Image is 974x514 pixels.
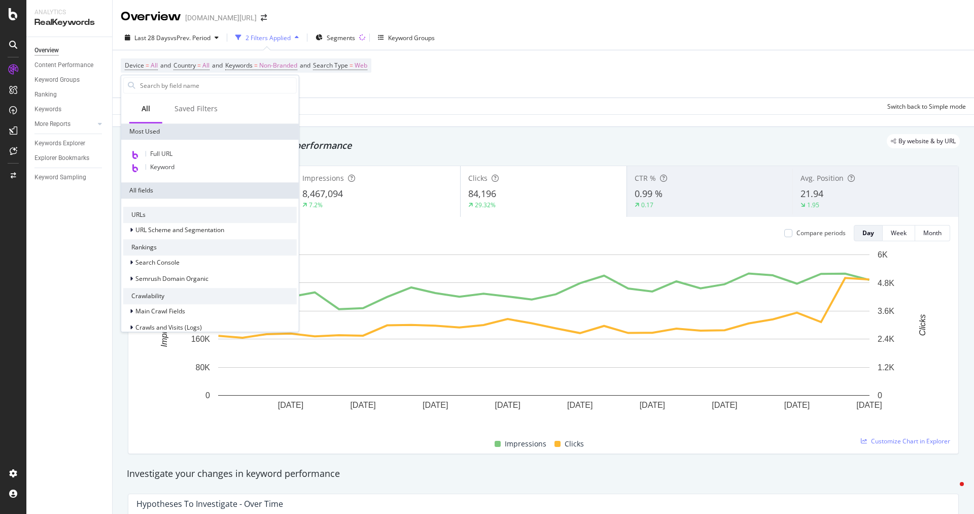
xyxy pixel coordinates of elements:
div: Day [862,229,874,237]
div: 0.17 [641,201,653,209]
text: [DATE] [278,401,303,409]
span: Non-Branded [259,58,297,73]
text: 3.6K [878,307,894,315]
span: = [197,61,201,70]
text: 0 [205,391,210,400]
span: Search Console [135,259,180,267]
span: vs Prev. Period [170,34,211,42]
span: Main Crawl Fields [135,307,185,316]
text: Impressions [160,303,168,347]
div: Most Used [121,123,299,140]
span: All [151,58,158,73]
a: Customize Chart in Explorer [861,437,950,445]
div: [DOMAIN_NAME][URL] [185,13,257,23]
text: 4.8K [878,278,894,287]
span: Keywords [225,61,253,70]
div: Explorer Bookmarks [34,153,89,164]
a: Keyword Sampling [34,172,105,183]
div: Rankings [123,239,297,255]
div: Ranking [34,89,57,100]
div: Keyword Sampling [34,172,86,183]
div: Analytics [34,8,104,17]
text: 160K [191,335,211,343]
div: URLs [123,207,297,223]
button: Segments [311,29,359,46]
div: Keywords Explorer [34,138,85,149]
span: Country [173,61,196,70]
span: Impressions [302,173,344,183]
button: 2 Filters Applied [231,29,303,46]
span: Last 28 Days [134,34,170,42]
a: More Reports [34,119,95,130]
a: Keywords Explorer [34,138,105,149]
div: 7.2% [309,201,323,209]
span: Impressions [505,438,546,450]
div: Switch back to Simple mode [887,102,966,111]
svg: A chart. [136,249,951,426]
div: Investigate your changes in keyword performance [127,467,960,480]
div: Week [891,229,907,237]
span: CTR % [635,173,656,183]
div: Month [923,229,942,237]
span: 21.94 [801,187,823,200]
span: All [202,58,210,73]
span: and [300,61,310,70]
text: 2.4K [878,335,894,343]
span: Search Type [313,61,348,70]
text: [DATE] [640,401,665,409]
button: Switch back to Simple mode [883,98,966,114]
button: Keyword Groups [374,29,439,46]
a: Ranking [34,89,105,100]
a: Keywords [34,104,105,115]
div: Content Performance [34,60,93,71]
text: [DATE] [856,401,882,409]
div: 1.95 [807,201,819,209]
div: 2 Filters Applied [246,34,291,42]
input: Search by field name [139,78,296,93]
a: Keyword Groups [34,75,105,85]
div: arrow-right-arrow-left [261,14,267,21]
button: Month [915,225,950,241]
text: Clicks [918,314,927,336]
span: = [254,61,258,70]
text: 80K [196,363,211,372]
div: Overview [34,45,59,56]
span: 0.99 % [635,187,663,200]
div: 29.32% [475,201,496,209]
span: Crawls and Visits (Logs) [135,324,202,332]
text: 6K [878,250,888,259]
span: and [160,61,171,70]
text: [DATE] [495,401,520,409]
div: Saved Filters [175,104,218,114]
div: Hypotheses to Investigate - Over Time [136,499,283,509]
div: Crawlability [123,288,297,304]
span: = [146,61,149,70]
div: legacy label [887,134,960,148]
span: Web [355,58,367,73]
text: 1.2K [878,363,894,372]
span: Clicks [468,173,488,183]
iframe: Intercom live chat [940,479,964,504]
button: Day [854,225,883,241]
div: All [142,104,150,114]
text: 0 [878,391,882,400]
span: Segments [327,34,355,42]
div: Overview [121,8,181,25]
div: All fields [121,182,299,199]
text: [DATE] [712,401,737,409]
span: 8,467,094 [302,187,343,200]
div: RealKeywords [34,17,104,28]
span: = [350,61,353,70]
button: Last 28 DaysvsPrev. Period [121,29,223,46]
span: Semrush Domain Organic [135,275,208,283]
a: Explorer Bookmarks [34,153,105,164]
div: More Reports [34,119,71,130]
div: Keywords [34,104,61,115]
div: Compare periods [796,229,846,237]
text: [DATE] [567,401,593,409]
span: Device [125,61,144,70]
span: Avg. Position [801,173,844,183]
span: URL Scheme and Segmentation [135,226,224,235]
span: Customize Chart in Explorer [871,437,950,445]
